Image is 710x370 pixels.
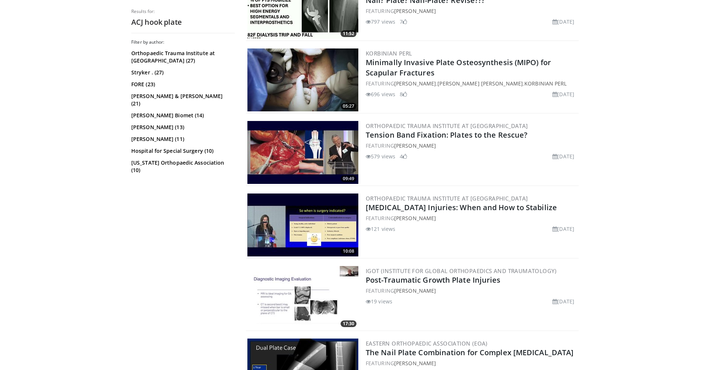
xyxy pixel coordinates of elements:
a: [PERSON_NAME] (13) [131,124,233,131]
a: [PERSON_NAME] [394,142,436,149]
a: [PERSON_NAME] [394,360,436,367]
a: [PERSON_NAME] & [PERSON_NAME] (21) [131,92,233,107]
div: FEATURING [366,214,577,222]
p: Results for: [131,9,235,14]
div: FEATURING [366,7,577,15]
a: Orthopaedic Trauma Institute at [GEOGRAPHIC_DATA] (27) [131,50,233,64]
a: Tension Band Fixation: Plates to the Rescue? [366,130,527,140]
a: Orthopaedic Trauma Institute at [GEOGRAPHIC_DATA] [366,122,528,129]
a: 05:27 [247,48,358,111]
li: [DATE] [552,297,574,305]
a: [US_STATE] Orthopaedic Association (10) [131,159,233,174]
h2: ACJ hook plate [131,17,235,27]
a: [PERSON_NAME] [394,287,436,294]
li: 579 views [366,152,395,160]
a: Orthopaedic Trauma Institute at [GEOGRAPHIC_DATA] [366,195,528,202]
a: [PERSON_NAME] [394,7,436,14]
a: [PERSON_NAME] (11) [131,135,233,143]
div: FEATURING [366,359,577,367]
img: df9db690-fe3d-4775-b99f-f31e902b04a4.300x170_q85_crop-smart_upscale.jpg [247,194,358,256]
a: Korbinian Perl [524,80,567,87]
span: 17:30 [341,320,356,327]
a: 09:49 [247,121,358,184]
img: 664ae1f9-9833-480b-b2d2-96ec382e3176.300x170_q85_crop-smart_upscale.jpg [247,266,358,329]
span: 10:08 [341,248,356,255]
li: 696 views [366,90,395,98]
a: [PERSON_NAME] [394,80,436,87]
a: Eastern Orthopaedic Association (EOA) [366,340,488,347]
div: FEATURING , , [366,80,577,87]
li: 19 views [366,297,392,305]
div: FEATURING [366,142,577,149]
h3: Filter by author: [131,39,235,45]
a: Hospital for Special Surgery (10) [131,147,233,155]
a: [PERSON_NAME] Biomet (14) [131,112,233,119]
a: 17:30 [247,266,358,329]
a: [MEDICAL_DATA] Injuries: When and How to Stabilize [366,202,557,212]
a: [PERSON_NAME] [PERSON_NAME] [437,80,523,87]
a: Korbinian Perl [366,50,412,57]
a: Post-Traumatic Growth Plate Injuries [366,275,501,285]
img: 722b926d-ae78-4e9b-b911-342cd950a513.300x170_q85_crop-smart_upscale.jpg [247,121,358,184]
a: The Nail Plate Combination for Complex [MEDICAL_DATA] [366,347,574,357]
img: f5535061-8f4b-4639-8251-d700b2fd6d30.300x170_q85_crop-smart_upscale.jpg [247,48,358,111]
li: 8 [400,90,407,98]
a: 10:08 [247,194,358,256]
span: 05:27 [341,103,356,110]
li: [DATE] [552,225,574,233]
li: [DATE] [552,90,574,98]
span: 09:49 [341,175,356,182]
li: 7 [400,18,407,26]
a: FORE (23) [131,81,233,88]
li: [DATE] [552,152,574,160]
li: 121 views [366,225,395,233]
li: 797 views [366,18,395,26]
a: Stryker . (27) [131,69,233,76]
span: 11:52 [341,30,356,37]
li: 4 [400,152,407,160]
a: Minimally Invasive Plate Osteosynthesis (MIPO) for Scapular Fractures [366,57,551,78]
div: FEATURING [366,287,577,295]
li: [DATE] [552,18,574,26]
a: [PERSON_NAME] [394,215,436,222]
a: IGOT (Institute for Global Orthopaedics and Traumatology) [366,267,557,275]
